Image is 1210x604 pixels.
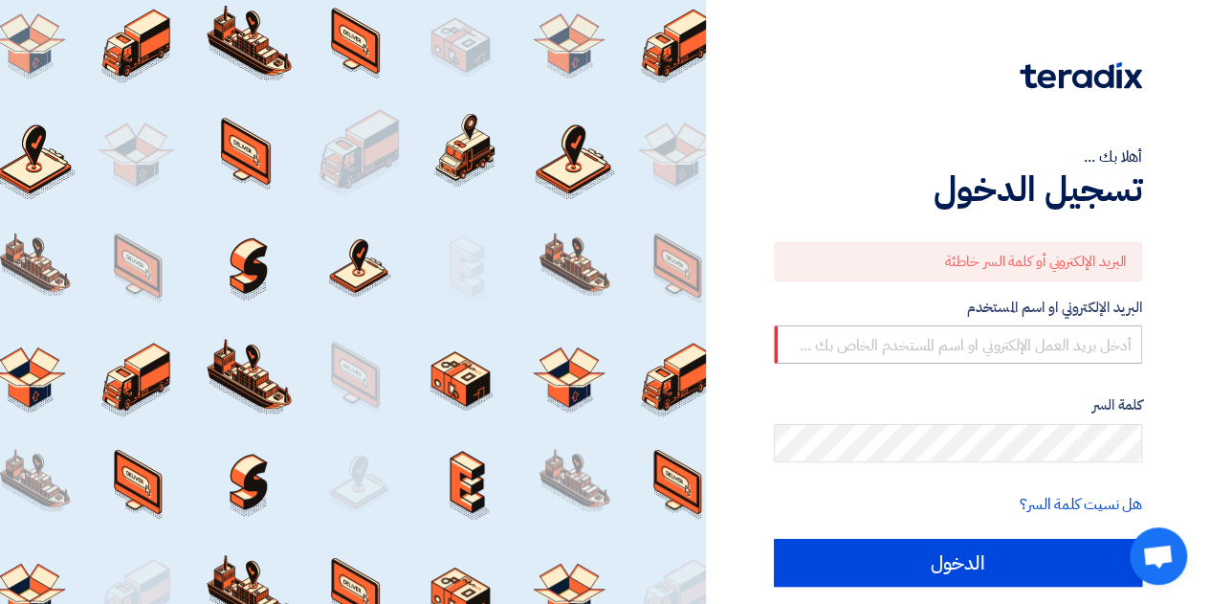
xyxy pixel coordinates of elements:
[774,145,1142,168] div: أهلا بك ...
[1130,527,1187,585] a: Open chat
[774,297,1142,319] label: البريد الإلكتروني او اسم المستخدم
[774,168,1142,211] h1: تسجيل الدخول
[774,539,1142,587] input: الدخول
[1020,493,1142,516] a: هل نسيت كلمة السر؟
[774,242,1142,281] div: البريد الإلكتروني أو كلمة السر خاطئة
[774,394,1142,416] label: كلمة السر
[774,325,1142,364] input: أدخل بريد العمل الإلكتروني او اسم المستخدم الخاص بك ...
[1020,62,1142,89] img: Teradix logo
